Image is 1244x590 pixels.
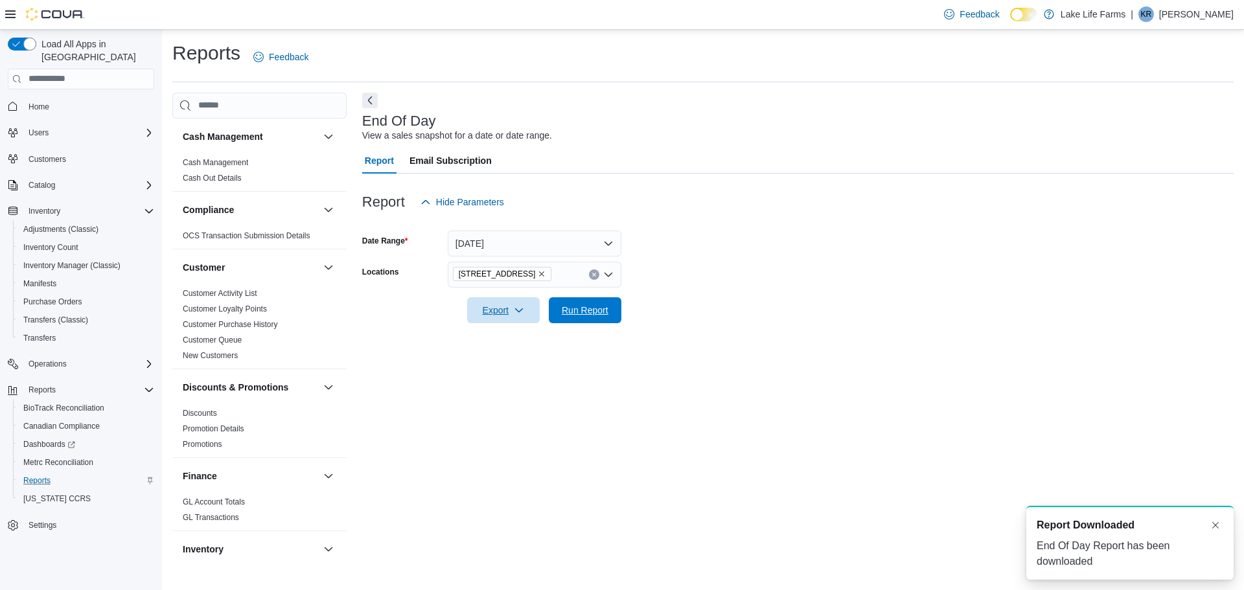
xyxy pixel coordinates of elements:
[467,297,540,323] button: Export
[3,150,159,168] button: Customers
[3,381,159,399] button: Reports
[172,405,347,457] div: Discounts & Promotions
[13,311,159,329] button: Transfers (Classic)
[183,497,245,507] span: GL Account Totals
[321,202,336,218] button: Compliance
[183,351,238,360] a: New Customers
[183,512,239,523] span: GL Transactions
[183,304,267,313] a: Customer Loyalty Points
[183,335,242,345] a: Customer Queue
[13,220,159,238] button: Adjustments (Classic)
[183,543,318,556] button: Inventory
[8,92,154,569] nav: Complex example
[13,453,159,471] button: Metrc Reconciliation
[589,269,599,280] button: Clear input
[1010,8,1037,21] input: Dark Mode
[18,418,105,434] a: Canadian Compliance
[183,173,242,183] span: Cash Out Details
[23,260,121,271] span: Inventory Manager (Classic)
[183,350,238,361] span: New Customers
[183,335,242,345] span: Customer Queue
[183,203,234,216] h3: Compliance
[18,240,84,255] a: Inventory Count
[3,124,159,142] button: Users
[183,409,217,418] a: Discounts
[362,194,405,210] h3: Report
[362,93,378,108] button: Next
[13,417,159,435] button: Canadian Compliance
[18,330,61,346] a: Transfers
[1037,538,1223,569] div: End Of Day Report has been downloaded
[23,297,82,307] span: Purchase Orders
[23,242,78,253] span: Inventory Count
[409,148,492,174] span: Email Subscription
[29,180,55,190] span: Catalog
[321,260,336,275] button: Customer
[183,497,245,506] a: GL Account Totals
[172,286,347,369] div: Customer
[23,125,54,141] button: Users
[475,297,532,323] span: Export
[3,97,159,116] button: Home
[23,99,54,115] a: Home
[29,206,60,216] span: Inventory
[3,202,159,220] button: Inventory
[23,203,154,219] span: Inventory
[23,177,60,193] button: Catalog
[23,421,100,431] span: Canadian Compliance
[18,294,87,310] a: Purchase Orders
[23,439,75,449] span: Dashboards
[13,275,159,293] button: Manifests
[183,319,278,330] span: Customer Purchase History
[3,516,159,534] button: Settings
[23,177,154,193] span: Catalog
[18,473,154,488] span: Reports
[1131,6,1133,22] p: |
[29,128,49,138] span: Users
[183,289,257,298] a: Customer Activity List
[23,494,91,504] span: [US_STATE] CCRS
[183,130,318,143] button: Cash Management
[13,435,159,453] a: Dashboards
[538,270,546,278] button: Remove 4116 17 Mile Road from selection in this group
[23,517,154,533] span: Settings
[1138,6,1154,22] div: Kate Rossow
[36,38,154,63] span: Load All Apps in [GEOGRAPHIC_DATA]
[13,238,159,256] button: Inventory Count
[459,267,536,280] span: [STREET_ADDRESS]
[23,457,93,468] span: Metrc Reconciliation
[26,8,84,21] img: Cova
[365,148,394,174] span: Report
[18,455,154,470] span: Metrc Reconciliation
[183,288,257,299] span: Customer Activity List
[183,543,224,556] h3: Inventory
[23,475,51,486] span: Reports
[13,471,159,490] button: Reports
[18,312,154,328] span: Transfers (Classic)
[29,359,67,369] span: Operations
[1061,6,1125,22] p: Lake Life Farms
[3,176,159,194] button: Catalog
[23,356,154,372] span: Operations
[23,151,154,167] span: Customers
[960,8,999,21] span: Feedback
[183,439,222,449] span: Promotions
[183,304,267,314] span: Customer Loyalty Points
[183,440,222,449] a: Promotions
[183,381,288,394] h3: Discounts & Promotions
[13,329,159,347] button: Transfers
[23,98,154,115] span: Home
[183,203,318,216] button: Compliance
[13,293,159,311] button: Purchase Orders
[183,261,225,274] h3: Customer
[549,297,621,323] button: Run Report
[1159,6,1234,22] p: [PERSON_NAME]
[13,399,159,417] button: BioTrack Reconciliation
[18,221,104,237] a: Adjustments (Classic)
[321,541,336,557] button: Inventory
[23,224,98,234] span: Adjustments (Classic)
[183,320,278,329] a: Customer Purchase History
[18,276,154,291] span: Manifests
[415,189,509,215] button: Hide Parameters
[248,44,314,70] a: Feedback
